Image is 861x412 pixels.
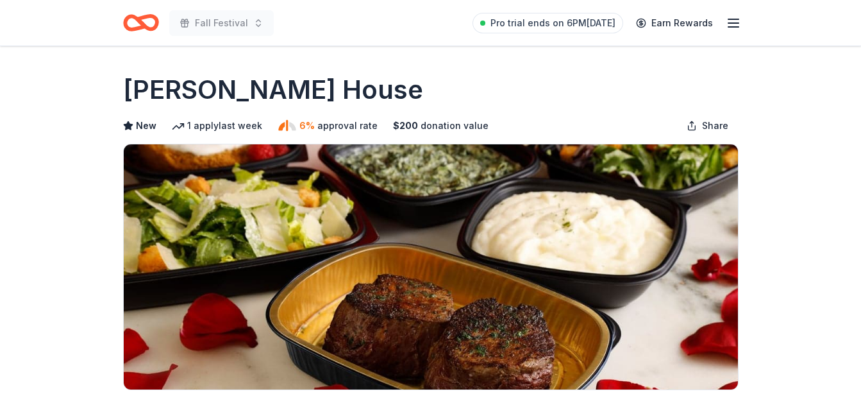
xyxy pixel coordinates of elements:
button: Fall Festival [169,10,274,36]
span: 6% [299,118,315,133]
a: Home [123,8,159,38]
span: New [136,118,156,133]
span: Pro trial ends on 6PM[DATE] [490,15,615,31]
a: Pro trial ends on 6PM[DATE] [472,13,623,33]
span: Share [702,118,728,133]
span: $ 200 [393,118,418,133]
span: Fall Festival [195,15,248,31]
button: Share [676,113,739,139]
img: Image for Ruth's Chris Steak House [124,144,738,390]
h1: [PERSON_NAME] House [123,72,423,108]
span: approval rate [317,118,378,133]
span: donation value [421,118,489,133]
div: 1 apply last week [172,118,262,133]
a: Earn Rewards [628,12,721,35]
